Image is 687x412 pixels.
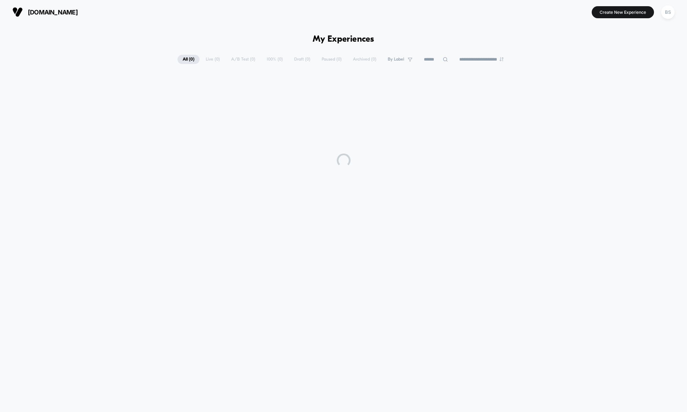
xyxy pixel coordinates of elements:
img: end [500,57,504,61]
button: BS [659,5,677,19]
div: BS [661,6,675,19]
button: [DOMAIN_NAME] [10,7,80,18]
span: [DOMAIN_NAME] [28,9,78,16]
span: All ( 0 ) [178,55,200,64]
img: Visually logo [12,7,23,17]
span: By Label [388,57,404,62]
h1: My Experiences [313,34,374,44]
button: Create New Experience [592,6,654,18]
